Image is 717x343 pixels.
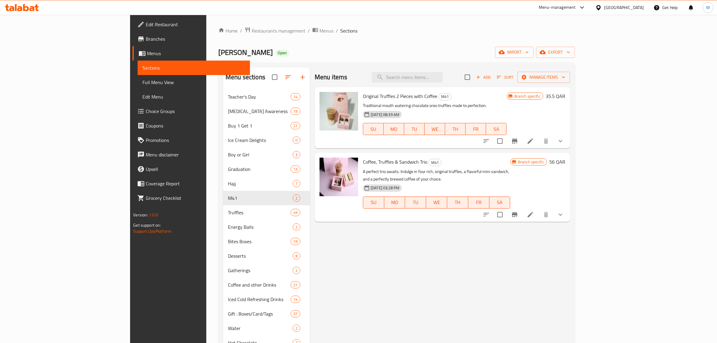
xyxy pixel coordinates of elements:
[447,125,463,134] span: TH
[293,151,300,158] div: items
[500,49,529,56] span: import
[291,165,300,173] div: items
[228,137,293,144] div: Ice Cream Delights
[133,227,171,235] a: Support.OpsPlatform
[223,147,310,162] div: Boy or Girl3
[138,90,250,104] a: Edit Menu
[228,209,291,216] span: Truffles
[223,234,310,249] div: Bites Boxes19
[468,197,489,209] button: FR
[366,125,381,134] span: SU
[295,70,310,84] button: Add section
[291,281,300,288] div: items
[404,123,425,135] button: TU
[252,27,305,34] span: Restaurants management
[517,72,570,83] button: Manage items
[146,194,245,202] span: Grocery Checklist
[706,4,710,11] span: M
[320,158,358,196] img: Coffee, Truffles & Sandwich Trio
[228,252,293,260] div: Desserts
[363,197,384,209] button: SU
[439,93,451,100] span: M41
[363,157,427,166] span: Coffee, Truffles & Sandwich Trio
[293,326,300,331] span: 2
[539,134,553,148] button: delete
[146,108,245,115] span: Choice Groups
[223,292,310,307] div: Iced Cold Refreshing Drinks14
[293,181,300,187] span: 7
[340,27,357,34] span: Sections
[387,198,403,207] span: MO
[320,92,358,131] img: Original Truffles 2 Pieces with Coffee
[557,211,564,218] svg: Show Choices
[427,125,443,134] span: WE
[293,195,300,201] span: 2
[132,46,250,61] a: Menus
[539,4,576,11] div: Menu-management
[293,224,300,230] span: 2
[228,238,291,245] div: Bites Boxes
[471,198,487,207] span: FR
[132,176,250,191] a: Coverage Report
[132,118,250,133] a: Coupons
[146,137,245,144] span: Promotions
[293,137,300,144] div: items
[384,197,405,209] button: MO
[146,151,245,158] span: Menu disclaimer
[223,162,310,176] div: Graduation13
[363,102,507,109] p: Traditional mouth watering chocolate oreo truffles made to perfection.
[228,151,293,158] span: Boy or Girl
[223,191,310,205] div: M412
[494,208,506,221] span: Select to update
[146,21,245,28] span: Edit Restaurant
[228,165,291,173] div: Graduation
[405,197,426,209] button: TU
[293,253,300,259] span: 8
[146,122,245,129] span: Coupons
[228,194,293,202] span: M41
[291,238,300,245] div: items
[429,159,441,166] div: M41
[293,223,300,231] div: items
[223,249,310,263] div: Desserts8
[291,210,300,216] span: 49
[489,197,510,209] button: SA
[223,205,310,220] div: Truffles49
[386,125,402,134] span: MO
[604,4,644,11] div: [GEOGRAPHIC_DATA]
[557,137,564,145] svg: Show Choices
[245,27,305,35] a: Restaurants management
[228,267,293,274] span: Gatherings
[291,239,300,244] span: 19
[223,321,310,335] div: Water2
[512,93,543,99] span: Branch specific
[228,310,291,317] div: Gift : Boxes/Card/Tags
[275,50,289,55] span: Open
[133,221,161,229] span: Get support on:
[223,307,310,321] div: Gift : Boxes/Card/Tags37
[132,133,250,147] a: Promotions
[291,123,300,129] span: 21
[368,185,402,191] span: [DATE] 03:28 PM
[281,70,295,84] span: Sort sections
[495,47,534,58] button: import
[293,268,300,273] span: 2
[495,73,515,82] button: Sort
[291,282,300,288] span: 21
[228,122,291,129] div: Buy 1 Get 1
[546,92,565,100] h6: 35.5 QAR
[223,118,310,133] div: Buy 1 Get 121
[493,73,517,82] span: Sort items
[291,310,300,317] div: items
[223,278,310,292] div: Coffee and other Drinks21
[479,207,494,222] button: sort-choices
[549,158,565,166] h6: 56 QAR
[228,93,291,100] span: Teacher's Day
[315,73,348,82] h2: Menu items
[218,46,273,59] span: [PERSON_NAME]
[138,75,250,90] a: Full Menu View
[407,198,424,207] span: TU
